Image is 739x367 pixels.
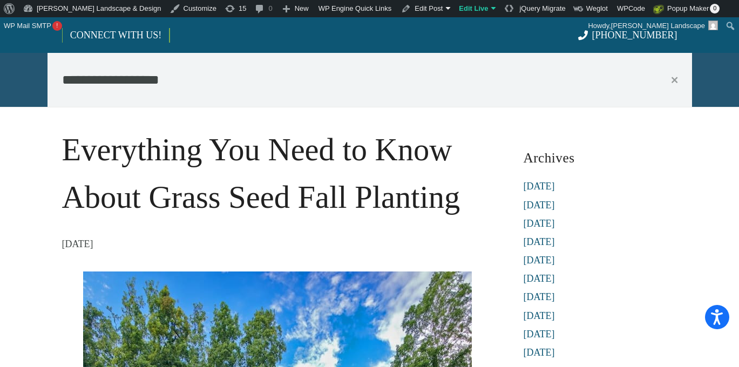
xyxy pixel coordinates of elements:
a: [PHONE_NUMBER] [578,30,677,40]
a: [DATE] [524,310,555,321]
h3: Archives [524,146,677,170]
a: Howdy, [584,17,722,35]
h1: Everything You Need to Know About Grass Seed Fall Planting [62,126,493,221]
a: [DATE] [524,347,555,358]
span: ! [52,21,62,31]
span: 0 [710,4,720,13]
span: [PERSON_NAME] Landscape [611,22,705,30]
button: Close [672,70,692,90]
input: Search [48,66,692,93]
a: [DATE] [524,255,555,266]
time: 8 September 2024 at 16:06:19 America/New_York [62,236,93,252]
a: [DATE] [524,291,555,302]
span: [PHONE_NUMBER] [592,30,677,40]
a: [DATE] [524,236,555,247]
a: [DATE] [524,218,555,229]
a: [DATE] [524,273,555,284]
a: [DATE] [524,181,555,192]
a: [DATE] [524,329,555,339]
a: [DATE] [524,200,555,210]
a: CONNECT WITH US! [63,22,169,48]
